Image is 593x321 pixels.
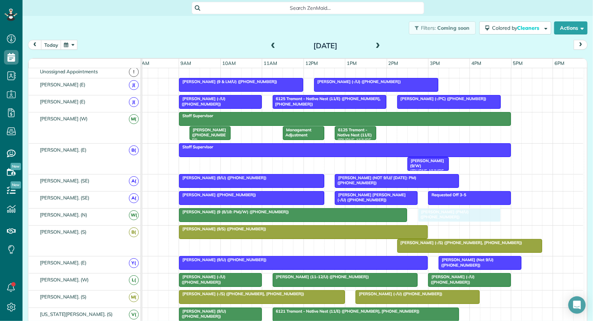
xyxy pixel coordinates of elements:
span: Cleaners [517,25,540,31]
span: [PERSON_NAME] (9/W) ([PHONE_NUMBER]) [407,158,444,179]
span: 11am [262,60,279,66]
span: [PERSON_NAME] ([PHONE_NUMBER]) [179,192,256,197]
span: Filters: [421,25,436,31]
span: [PERSON_NAME] (-/U) ([PHONE_NUMBER]) [428,274,475,284]
span: 4pm [470,60,483,66]
span: [PERSON_NAME] (11-12/U) ([PHONE_NUMBER]) [272,274,369,279]
h2: [DATE] [280,42,371,50]
span: Requested Off 3-5 [428,192,467,197]
span: A( [129,176,139,186]
span: [PERSON_NAME]. (SE) [38,178,91,184]
span: [PERSON_NAME] (PM/U) ([PHONE_NUMBER]) [418,209,469,219]
span: [PERSON_NAME] [PERSON_NAME] (-/U) ([PHONE_NUMBER]) [334,192,406,202]
button: Colored byCleaners [479,21,551,34]
span: [PERSON_NAME]. (SE) [38,195,91,201]
span: [PERSON_NAME]. (E) [38,147,88,153]
span: [PERSON_NAME] (Not 9/U) ([PHONE_NUMBER]) [438,257,494,267]
span: [PERSON_NAME] (E) [38,82,87,87]
span: [PERSON_NAME] (9/U) ([PHONE_NUMBER]) [179,257,267,262]
span: [PERSON_NAME] (9/S) ([PHONE_NUMBER]) [179,226,267,231]
span: [PERSON_NAME]. (S) [38,294,88,300]
div: Open Intercom Messenger [568,296,586,314]
span: Staff Supervisor [179,113,214,118]
button: next [574,40,588,50]
span: [PERSON_NAME] (E) [38,99,87,104]
span: [PERSON_NAME] (-/PC) ([PHONE_NUMBER]) [397,96,487,101]
span: [PERSON_NAME] (-/S) ([PHONE_NUMBER], [PHONE_NUMBER]) [179,291,304,296]
span: B( [129,145,139,155]
span: A( [129,193,139,203]
button: Actions [554,21,588,34]
span: B( [129,227,139,237]
span: 3pm [428,60,441,66]
span: [PERSON_NAME] (-/S) ([PHONE_NUMBER], [PHONE_NUMBER]) [397,240,523,245]
span: M( [129,292,139,302]
span: 2pm [387,60,400,66]
span: [PERSON_NAME] ([PHONE_NUMBER]) [189,127,226,143]
span: 6pm [553,60,566,66]
span: [PERSON_NAME] (9/U) ([PHONE_NUMBER]) [179,175,267,180]
span: [PERSON_NAME]. (N) [38,212,89,218]
span: [PERSON_NAME] (-/U) ([PHONE_NUMBER]) [314,79,401,84]
span: Coming soon [437,25,470,31]
span: L( [129,275,139,285]
span: 8am [138,60,151,66]
span: Y( [129,258,139,268]
span: J( [129,80,139,90]
span: Staff Supervisor [179,144,214,149]
span: [PERSON_NAME] (W) [38,116,89,122]
span: Unassigned Appointments [38,69,99,74]
span: New [11,163,21,170]
span: Management Adjustment [283,127,311,137]
span: 5pm [512,60,524,66]
span: [PERSON_NAME]. (S) [38,229,88,235]
span: [PERSON_NAME] (-/U) ([PHONE_NUMBER]) [355,291,443,296]
span: 6125 Tremont - Native Nest (11/E) ([PHONE_NUMBER], [PHONE_NUMBER]) [272,96,381,106]
span: [PERSON_NAME] (9 (8/18: PM)/W) ([PHONE_NUMBER]) [179,209,289,214]
span: 12pm [304,60,320,66]
span: J( [129,97,139,107]
button: today [41,40,61,50]
span: W( [129,210,139,220]
span: New [11,181,21,189]
span: 1pm [345,60,358,66]
span: [PERSON_NAME] (-/U) ([PHONE_NUMBER]) [179,274,226,284]
span: 9am [179,60,192,66]
span: [PERSON_NAME]. (E) [38,260,88,266]
span: [PERSON_NAME] (NOT 9/U// [DATE]: PM) ([PHONE_NUMBER]) [334,175,416,185]
span: [PERSON_NAME] (9/U) ([PHONE_NUMBER]) [179,309,226,319]
span: 6125 Tremont - Native Nest (11/E) ([PHONE_NUMBER], [PHONE_NUMBER]) [334,127,373,159]
span: 6121 Tremont - Native Nest (11/E) ([PHONE_NUMBER], [PHONE_NUMBER]) [272,309,420,314]
span: V( [129,310,139,320]
span: ! [129,67,139,77]
span: M( [129,114,139,124]
span: [PERSON_NAME]. (W) [38,277,90,283]
span: [US_STATE][PERSON_NAME]. (S) [38,311,114,317]
button: prev [28,40,42,50]
span: Colored by [492,25,542,31]
span: [PERSON_NAME] (-/U) ([PHONE_NUMBER]) [179,96,226,106]
span: [PERSON_NAME] (9 & LM/U) ([PHONE_NUMBER]) [179,79,277,84]
span: 10am [221,60,237,66]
